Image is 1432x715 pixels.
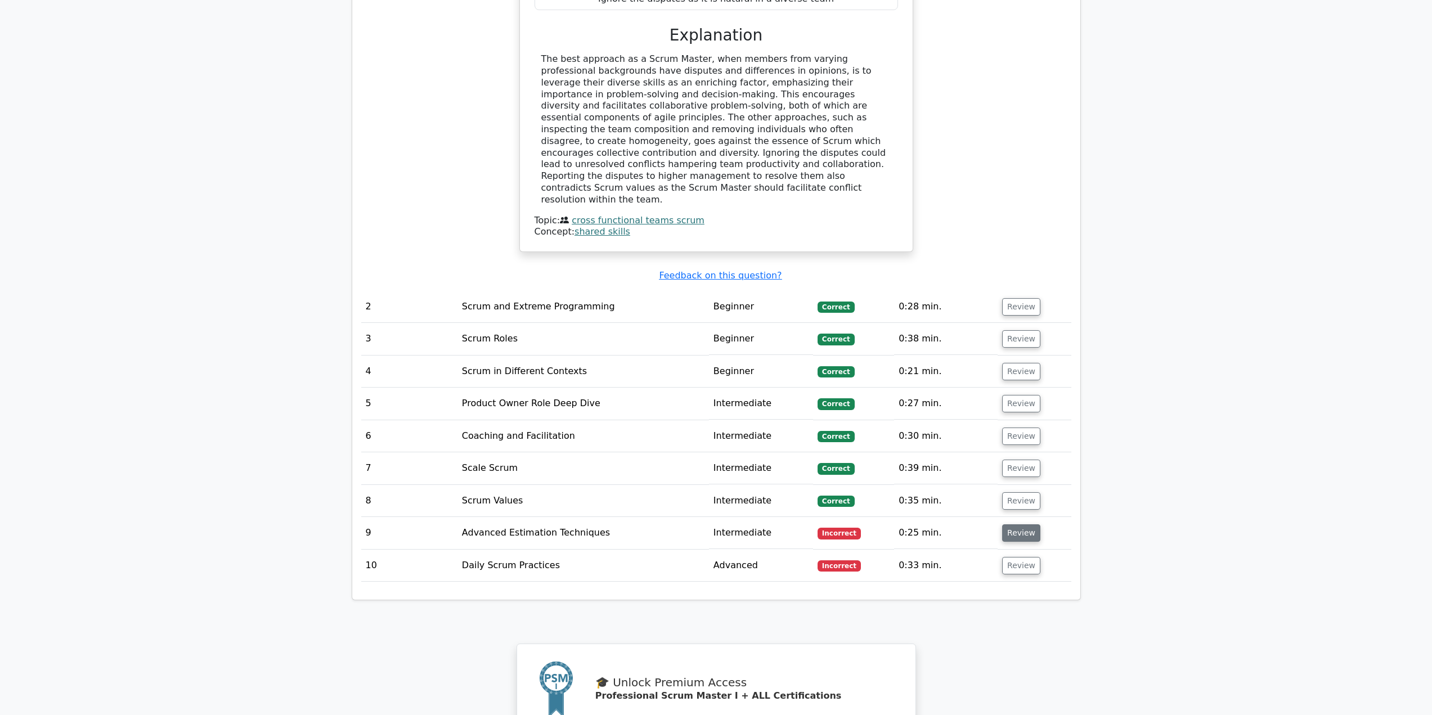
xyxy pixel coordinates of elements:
[457,517,709,549] td: Advanced Estimation Techniques
[894,323,998,355] td: 0:38 min.
[709,323,813,355] td: Beginner
[709,388,813,420] td: Intermediate
[894,356,998,388] td: 0:21 min.
[818,560,861,572] span: Incorrect
[457,323,709,355] td: Scrum Roles
[709,452,813,484] td: Intermediate
[894,517,998,549] td: 0:25 min.
[361,356,457,388] td: 4
[361,291,457,323] td: 2
[818,302,854,313] span: Correct
[818,334,854,345] span: Correct
[457,356,709,388] td: Scrum in Different Contexts
[1002,557,1040,574] button: Review
[894,291,998,323] td: 0:28 min.
[709,356,813,388] td: Beginner
[894,388,998,420] td: 0:27 min.
[1002,363,1040,380] button: Review
[1002,395,1040,412] button: Review
[709,420,813,452] td: Intermediate
[457,388,709,420] td: Product Owner Role Deep Dive
[894,452,998,484] td: 0:39 min.
[894,550,998,582] td: 0:33 min.
[457,485,709,517] td: Scrum Values
[894,485,998,517] td: 0:35 min.
[457,291,709,323] td: Scrum and Extreme Programming
[709,517,813,549] td: Intermediate
[361,452,457,484] td: 7
[1002,330,1040,348] button: Review
[541,26,891,45] h3: Explanation
[709,550,813,582] td: Advanced
[1002,428,1040,445] button: Review
[541,53,891,205] div: The best approach as a Scrum Master, when members from varying professional backgrounds have disp...
[818,431,854,442] span: Correct
[361,323,457,355] td: 3
[361,485,457,517] td: 8
[1002,492,1040,510] button: Review
[894,420,998,452] td: 0:30 min.
[457,550,709,582] td: Daily Scrum Practices
[457,420,709,452] td: Coaching and Facilitation
[818,398,854,410] span: Correct
[1002,524,1040,542] button: Review
[535,226,898,238] div: Concept:
[818,528,861,539] span: Incorrect
[709,291,813,323] td: Beginner
[361,550,457,582] td: 10
[574,226,630,237] a: shared skills
[457,452,709,484] td: Scale Scrum
[709,485,813,517] td: Intermediate
[361,517,457,549] td: 9
[361,388,457,420] td: 5
[818,496,854,507] span: Correct
[1002,298,1040,316] button: Review
[535,215,898,227] div: Topic:
[818,463,854,474] span: Correct
[361,420,457,452] td: 6
[1002,460,1040,477] button: Review
[659,270,782,281] a: Feedback on this question?
[572,215,704,226] a: cross functional teams scrum
[818,366,854,377] span: Correct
